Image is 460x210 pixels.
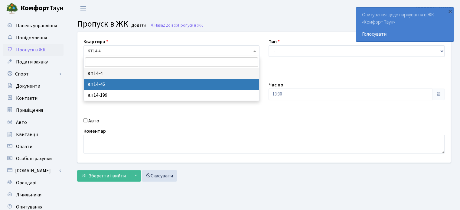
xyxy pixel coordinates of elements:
[178,22,203,28] span: Пропуск в ЖК
[16,47,46,53] span: Пропуск в ЖК
[87,81,93,88] b: КТ
[16,83,40,89] span: Документи
[356,8,454,41] div: Опитування щодо паркування в ЖК «Комфорт Таун»
[3,68,64,80] a: Спорт
[3,92,64,104] a: Контакти
[87,48,93,54] b: КТ
[269,38,280,45] label: Тип
[84,79,259,90] li: 14-46
[87,70,93,77] b: КТ
[77,170,130,182] button: Зберегти і вийти
[87,92,93,99] b: КТ
[3,32,64,44] a: Повідомлення
[21,3,50,13] b: Комфорт
[416,5,453,12] a: [PERSON_NAME]
[130,23,148,28] small: Додати .
[16,179,36,186] span: Орендарі
[16,143,32,150] span: Оплати
[3,165,64,177] a: [DOMAIN_NAME]
[77,18,128,30] span: Пропуск в ЖК
[3,104,64,116] a: Приміщення
[3,80,64,92] a: Документи
[3,177,64,189] a: Орендарі
[447,8,453,14] div: ×
[6,2,18,15] img: logo.png
[3,189,64,201] a: Лічильники
[84,90,259,101] li: 14-199
[83,128,106,135] label: Коментар
[3,153,64,165] a: Особові рахунки
[84,68,259,79] li: 14-4
[16,22,57,29] span: Панель управління
[16,34,47,41] span: Повідомлення
[89,173,126,179] span: Зберегти і вийти
[16,155,52,162] span: Особові рахунки
[16,119,27,126] span: Авто
[3,44,64,56] a: Пропуск в ЖК
[150,22,203,28] a: Назад до всіхПропуск в ЖК
[269,81,283,89] label: Час по
[83,45,259,57] span: <b>КТ</b>&nbsp;&nbsp;&nbsp;&nbsp;14-4
[362,31,448,38] a: Голосувати
[76,3,91,13] button: Переключити навігацію
[16,59,48,65] span: Подати заявку
[16,131,38,138] span: Квитанції
[3,141,64,153] a: Оплати
[16,107,43,114] span: Приміщення
[87,48,252,54] span: <b>КТ</b>&nbsp;&nbsp;&nbsp;&nbsp;14-4
[3,128,64,141] a: Квитанції
[142,170,177,182] a: Скасувати
[16,95,38,102] span: Контакти
[3,20,64,32] a: Панель управління
[83,38,108,45] label: Квартира
[88,117,99,124] label: Авто
[16,192,41,198] span: Лічильники
[3,116,64,128] a: Авто
[21,3,64,14] span: Таун
[3,56,64,68] a: Подати заявку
